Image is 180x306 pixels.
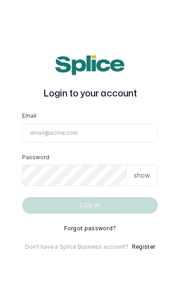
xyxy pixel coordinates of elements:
input: email@acme.com [22,123,158,143]
button: Forgot password? [64,225,116,232]
h1: Login to your account [22,86,158,101]
p: Don't have a Splice Business account? [25,243,128,251]
button: Register [132,243,155,251]
label: Password [22,154,49,161]
p: show [134,171,150,180]
button: Log in [22,197,158,214]
label: Email [22,112,36,120]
